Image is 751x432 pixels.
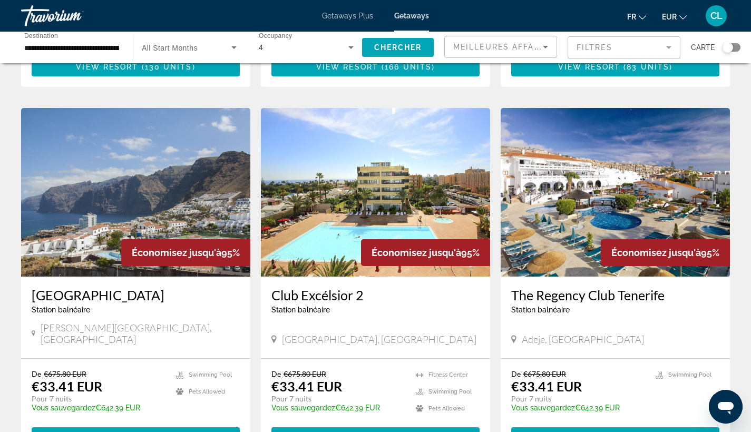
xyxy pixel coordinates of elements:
[132,247,221,258] span: Économisez jusqu'à
[710,11,723,21] span: CL
[428,371,468,378] span: Fitness Center
[428,388,472,395] span: Swimming Pool
[145,63,192,71] span: 130 units
[620,63,672,71] span: ( )
[32,394,165,404] p: Pour 7 nuits
[511,404,645,412] p: €642.39 EUR
[627,9,646,24] button: Change language
[627,13,636,21] span: fr
[703,5,730,27] button: User Menu
[511,306,570,314] span: Station balnéaire
[271,404,335,412] span: Vous sauvegardez
[189,371,232,378] span: Swimming Pool
[522,333,644,345] span: Adeje, [GEOGRAPHIC_DATA]
[138,63,195,71] span: ( )
[32,287,240,303] a: [GEOGRAPHIC_DATA]
[259,33,292,40] span: Occupancy
[511,287,719,303] a: The Regency Club Tenerife
[271,404,405,412] p: €642.39 EUR
[691,40,715,55] span: Carte
[378,63,435,71] span: ( )
[24,32,58,39] span: Destination
[21,108,250,277] img: 2802E01X.jpg
[271,306,330,314] span: Station balnéaire
[511,57,719,76] button: View Resort(83 units)
[361,239,490,266] div: 95%
[44,369,86,378] span: €675.80 EUR
[662,13,677,21] span: EUR
[189,388,225,395] span: Pets Allowed
[709,390,743,424] iframe: Bouton de lancement de la fenêtre de messagerie
[271,378,342,394] p: €33.41 EUR
[662,9,687,24] button: Change currency
[76,63,138,71] span: View Resort
[32,306,90,314] span: Station balnéaire
[322,12,373,20] a: Getaways Plus
[32,369,41,378] span: De
[121,239,250,266] div: 95%
[271,287,480,303] a: Club Excélsior 2
[453,41,548,53] mat-select: Sort by
[271,57,480,76] button: View Resort(166 units)
[374,43,422,52] span: Chercher
[511,378,582,394] p: €33.41 EUR
[362,38,434,57] button: Chercher
[271,394,405,404] p: Pour 7 nuits
[32,404,95,412] span: Vous sauvegardez
[668,371,711,378] span: Swimming Pool
[523,369,566,378] span: €675.80 EUR
[501,108,730,277] img: 1658E01X.jpg
[511,394,645,404] p: Pour 7 nuits
[558,63,620,71] span: View Resort
[259,43,263,52] span: 4
[394,12,429,20] a: Getaways
[21,2,126,30] a: Travorium
[32,404,165,412] p: €642.39 EUR
[568,36,680,59] button: Filter
[261,108,490,277] img: 1527O01X.jpg
[511,404,575,412] span: Vous sauvegardez
[32,378,102,394] p: €33.41 EUR
[282,333,476,345] span: [GEOGRAPHIC_DATA], [GEOGRAPHIC_DATA]
[511,369,521,378] span: De
[316,63,378,71] span: View Resort
[611,247,701,258] span: Économisez jusqu'à
[142,44,198,52] span: All Start Months
[601,239,730,266] div: 95%
[428,405,465,412] span: Pets Allowed
[372,247,461,258] span: Économisez jusqu'à
[32,57,240,76] button: View Resort(130 units)
[271,369,281,378] span: De
[453,43,554,51] span: Meilleures affaires
[284,369,326,378] span: €675.80 EUR
[41,322,240,345] span: [PERSON_NAME][GEOGRAPHIC_DATA], [GEOGRAPHIC_DATA]
[627,63,669,71] span: 83 units
[385,63,432,71] span: 166 units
